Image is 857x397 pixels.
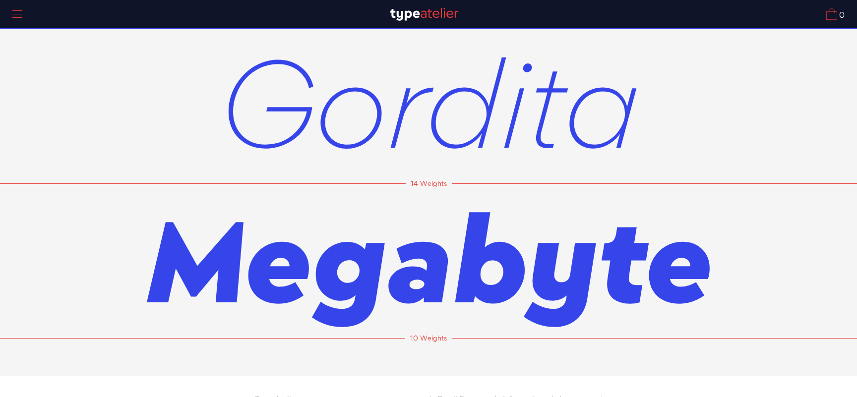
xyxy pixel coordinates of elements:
[146,182,711,339] span: Megabyte
[390,8,458,21] img: TA_Logo.svg
[826,8,845,20] a: 0
[837,11,845,20] span: 0
[826,8,837,20] img: Cart_Icon.svg
[146,196,711,325] a: Megabyte
[406,170,452,196] a: 14 Weights
[218,42,639,170] a: Gordita
[218,25,639,179] span: Gordita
